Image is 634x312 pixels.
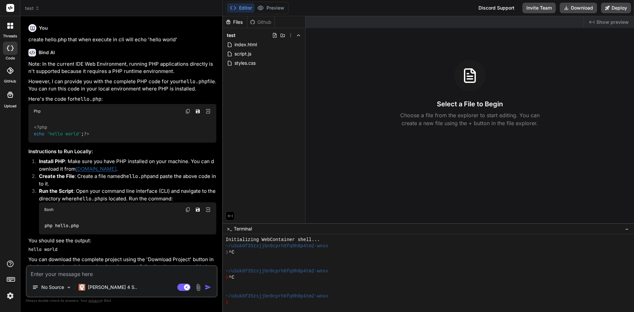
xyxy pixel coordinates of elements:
[223,19,247,25] div: Files
[226,268,328,274] span: ~/u3uk0f35zsjjbn9cprh6fq9h0p4tm2-wnxx
[39,49,55,56] h6: Bind AI
[185,207,191,212] img: copy
[4,79,16,84] label: GitHub
[4,103,17,109] label: Upload
[185,109,191,114] img: copy
[560,3,597,13] button: Download
[34,131,44,137] span: echo
[39,25,48,31] h6: You
[624,224,630,234] button: −
[28,246,57,252] code: hello world
[227,225,232,232] span: >_
[227,32,235,39] span: test
[181,78,207,85] code: hello.php
[522,3,556,13] button: Invite Team
[226,243,328,249] span: ~/u3uk0f35zsjjbn9cprh6fq9h0p4tm2-wnxx
[28,237,216,245] p: You should see the output:
[437,99,503,109] h3: Select a File to Begin
[255,3,287,13] button: Preview
[34,124,47,130] span: <?php
[84,131,89,137] span: ?>
[227,3,255,13] button: Editor
[229,274,234,281] span: ^C
[77,195,103,202] code: hello.php
[5,290,16,301] img: settings
[596,19,629,25] span: Show preview
[44,207,53,212] span: Bash
[226,299,229,306] span: ❯
[75,96,101,102] code: hello.php
[226,237,320,243] span: Initializing WebContainer shell...
[234,225,252,232] span: Terminal
[39,173,75,179] strong: Create the File
[234,59,256,67] span: styles.css
[226,274,229,281] span: ❯
[601,3,631,13] button: Deploy
[34,173,216,188] li: : Create a file named and paste the above code into it.
[39,188,73,194] strong: Run the Script
[26,297,218,304] p: Always double-check its answers. Your in Bind
[66,285,72,290] img: Pick Models
[39,158,65,164] strong: Install PHP
[396,111,544,127] p: Choose a file from the explorer to start editing. You can create a new file using the + button in...
[28,78,216,93] p: However, I can provide you with the complete PHP code for your file. You can run this code in you...
[88,298,100,302] span: privacy
[205,284,211,291] img: icon
[193,107,202,116] button: Save file
[34,124,89,137] code: ;
[475,3,518,13] div: Discord Support
[226,249,229,256] span: ❯
[34,158,216,173] li: : Make sure you have PHP installed on your machine. You can download it from .
[234,50,252,58] span: script.js
[44,222,80,229] code: php hello.php
[34,109,41,114] span: Php
[88,284,137,291] p: [PERSON_NAME] 4 S..
[205,207,211,213] img: Open in Browser
[123,173,150,180] code: hello.php
[34,188,216,234] li: : Open your command line interface (CLI) and navigate to the directory where is located. Run the ...
[47,131,81,137] span: 'hello world'
[6,55,15,61] label: code
[28,256,216,271] p: You can download the complete project using the 'Download Project' button in the header and run i...
[234,41,258,49] span: index.html
[25,5,40,12] span: test
[41,284,64,291] p: No Source
[76,166,116,172] a: [DOMAIN_NAME]
[79,284,85,291] img: Claude 4 Sonnet
[3,33,17,39] label: threads
[28,95,216,103] p: Here's the code for :
[28,36,216,44] p: create hello.php that when execute in cli will echo 'hello world'
[193,205,202,214] button: Save file
[28,148,216,156] h3: Instructions to Run Locally:
[625,225,629,232] span: −
[205,108,211,114] img: Open in Browser
[194,284,202,291] img: attachment
[247,19,274,25] div: Github
[229,249,234,256] span: ^C
[28,60,216,75] p: Note: In the current IDE Web Environment, running PHP applications directly isn't supported becau...
[226,293,328,299] span: ~/u3uk0f35zsjjbn9cprh6fq9h0p4tm2-wnxx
